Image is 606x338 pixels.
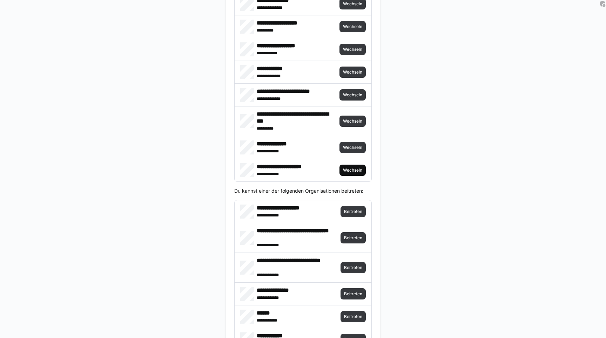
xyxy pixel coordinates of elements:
span: Beitreten [343,314,363,319]
span: Wechseln [342,167,363,173]
span: Wechseln [342,118,363,124]
span: Beitreten [343,291,363,297]
span: Beitreten [343,209,363,214]
span: Wechseln [342,1,363,7]
span: Wechseln [342,145,363,150]
button: Wechseln [339,89,366,101]
button: Wechseln [339,21,366,32]
span: Wechseln [342,69,363,75]
button: Wechseln [339,44,366,55]
button: Beitreten [341,262,366,273]
button: Wechseln [339,165,366,176]
button: Beitreten [341,206,366,217]
span: Beitreten [343,265,363,270]
button: Beitreten [341,232,366,243]
span: Wechseln [342,24,363,29]
span: Wechseln [342,92,363,98]
p: Du kannst einer der folgenden Organisationen beitreten: [234,187,372,194]
button: Beitreten [341,288,366,299]
button: Wechseln [339,142,366,153]
span: Beitreten [343,235,363,241]
span: Wechseln [342,47,363,52]
button: Beitreten [341,311,366,322]
button: Wechseln [339,116,366,127]
button: Wechseln [339,67,366,78]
